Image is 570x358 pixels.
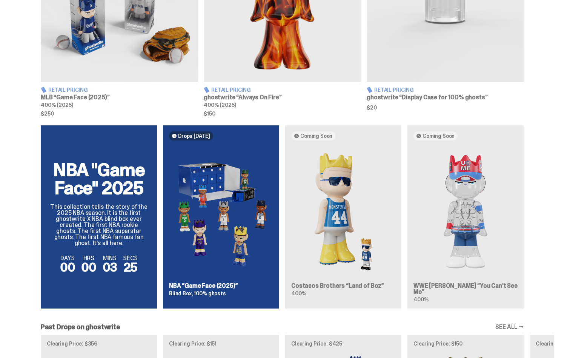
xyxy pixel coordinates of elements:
span: Coming Soon [423,133,455,139]
a: Drops [DATE] Game Face (2025) [163,125,279,309]
span: Blind Box, [169,290,193,297]
span: Coming Soon [300,133,332,139]
h2: NBA "Game Face" 2025 [50,161,148,197]
img: Land of Boz [291,147,395,277]
span: MINS [103,255,117,261]
h3: NBA “Game Face (2025)” [169,283,273,289]
p: This collection tells the story of the 2025 NBA season. It is the first ghostwrite X NBA blind bo... [50,204,148,246]
h3: ghostwrite “Display Case for 100% ghosts” [367,94,524,100]
span: Drops [DATE] [178,133,210,139]
span: Retail Pricing [374,87,414,93]
span: 00 [81,259,96,275]
span: Retail Pricing [211,87,251,93]
h2: Past Drops on ghostwrite [41,324,120,330]
p: Clearing Price: $151 [169,341,273,346]
span: $250 [41,111,198,116]
span: 400% [413,296,428,303]
span: 100% ghosts [194,290,226,297]
span: HRS [81,255,96,261]
span: 400% (2025) [204,102,236,108]
img: Game Face (2025) [169,147,273,277]
p: Clearing Price: $425 [291,341,395,346]
h3: ghostwrite “Always On Fire” [204,94,361,100]
h3: Costacos Brothers “Land of Boz” [291,283,395,289]
img: You Can't See Me [413,147,518,277]
span: DAYS [60,255,75,261]
span: 25 [124,259,137,275]
span: $20 [367,105,524,110]
span: 400% (2025) [41,102,73,108]
h3: MLB “Game Face (2025)” [41,94,198,100]
span: $150 [204,111,361,116]
span: 03 [103,259,117,275]
span: SECS [123,255,138,261]
span: 00 [60,259,75,275]
a: SEE ALL → [495,324,524,330]
p: Clearing Price: $356 [47,341,151,346]
span: Retail Pricing [48,87,88,93]
p: Clearing Price: $150 [413,341,518,346]
h3: WWE [PERSON_NAME] “You Can't See Me” [413,283,518,295]
span: 400% [291,290,306,297]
